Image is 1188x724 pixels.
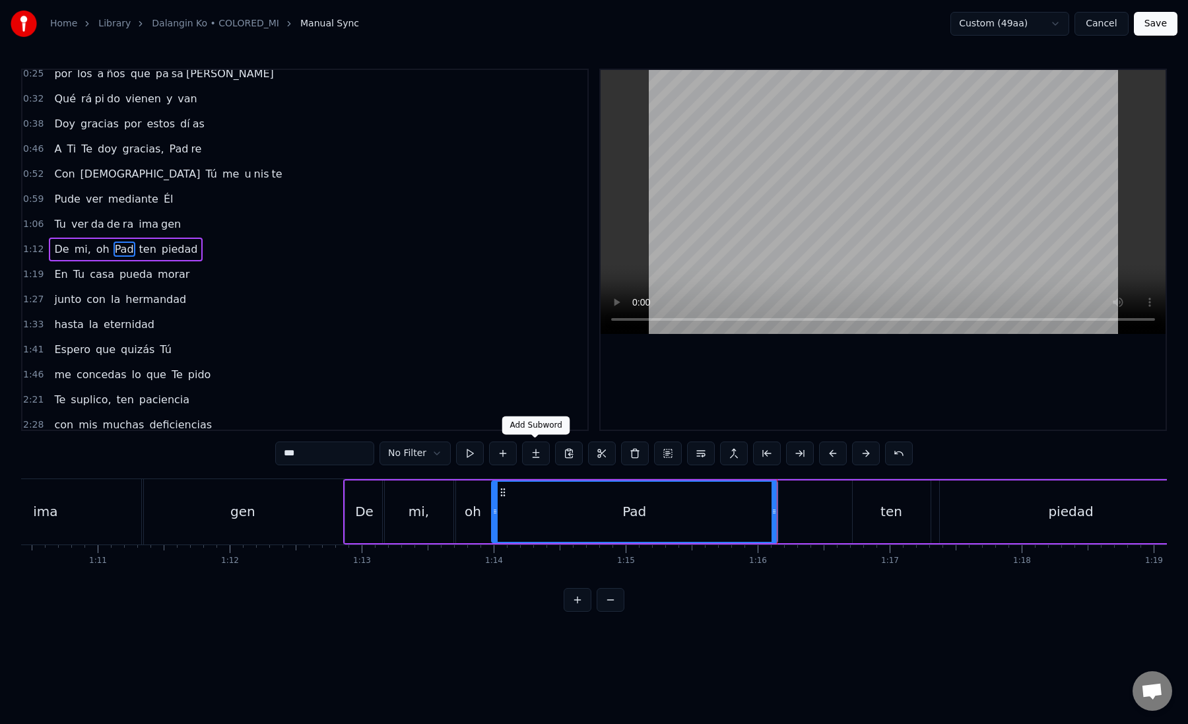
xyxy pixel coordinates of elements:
span: deficiencias [148,417,213,432]
div: piedad [1048,502,1093,521]
span: pa [154,66,170,81]
a: Home [50,17,77,30]
span: En [53,267,69,282]
span: mi, [73,242,92,257]
span: con [85,292,107,307]
span: con [53,417,75,432]
span: A [53,141,63,156]
span: la [110,292,121,307]
span: suplico, [69,392,112,407]
span: doy [96,141,118,156]
span: mis [77,417,98,432]
div: 1:11 [89,556,107,566]
span: Tú [158,342,172,357]
span: gracias, [121,141,165,156]
span: [PERSON_NAME] [185,66,275,81]
span: Te [80,141,94,156]
span: oh [95,242,111,257]
span: ten [138,242,158,257]
span: Qué [53,91,77,106]
span: paciencia [138,392,191,407]
span: 2:28 [23,418,44,432]
div: 1:19 [1145,556,1163,566]
span: ver [70,216,90,232]
span: 1:41 [23,343,44,356]
span: pido [187,367,213,382]
span: Tu [53,216,67,232]
span: 1:27 [23,293,44,306]
div: 1:13 [353,556,371,566]
span: De [53,242,70,257]
div: oh [465,502,481,521]
span: ra [121,216,135,232]
div: De [355,502,374,521]
span: 1:33 [23,318,44,331]
span: te [270,166,283,181]
span: muchas [102,417,146,432]
span: 0:52 [23,168,44,181]
span: casa [88,267,115,282]
span: Él [162,191,175,207]
span: van [176,91,198,106]
span: gracias [79,116,120,131]
span: 0:32 [23,92,44,106]
span: nis [253,166,271,181]
span: re [189,141,203,156]
span: hermandad [124,292,187,307]
div: 1:16 [749,556,767,566]
span: vienen [124,91,162,106]
span: 1:19 [23,268,44,281]
span: ños [105,66,126,81]
span: concedas [75,367,128,382]
span: piedad [160,242,199,257]
span: Ti [65,141,77,156]
span: u [243,166,252,181]
span: 0:46 [23,143,44,156]
span: da [90,216,106,232]
span: quizás [119,342,156,357]
span: a [96,66,106,81]
span: Espero [53,342,91,357]
span: pueda [118,267,154,282]
button: Cancel [1074,12,1128,36]
div: gen [230,502,255,521]
div: mi, [409,502,429,521]
div: Add Subword [502,416,570,435]
span: Doy [53,116,77,131]
span: junto [53,292,82,307]
div: 1:15 [617,556,635,566]
span: y [165,91,174,106]
span: hasta [53,317,84,332]
span: 1:06 [23,218,44,231]
div: Pad [622,502,646,521]
span: Te [170,367,184,382]
span: que [145,367,168,382]
span: rá [80,91,93,106]
button: Save [1134,12,1177,36]
span: sa [170,66,185,81]
span: ten [115,392,135,407]
div: 1:14 [485,556,503,566]
span: Te [53,392,67,407]
span: morar [156,267,191,282]
span: dí [179,116,191,131]
a: Open chat [1133,671,1172,711]
span: de [106,216,121,232]
span: por [123,116,143,131]
img: youka [11,11,37,37]
div: ima [33,502,57,521]
span: do [106,91,121,106]
div: 1:12 [221,556,239,566]
span: 0:38 [23,117,44,131]
a: Library [98,17,131,30]
span: 2:21 [23,393,44,407]
span: [DEMOGRAPHIC_DATA] [79,166,202,181]
span: por [53,66,73,81]
span: pi [93,91,106,106]
span: ima [137,216,160,232]
span: mediante [107,191,160,207]
span: Pad [114,242,135,257]
span: estos [145,116,176,131]
span: Pude [53,191,82,207]
span: Tu [72,267,86,282]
